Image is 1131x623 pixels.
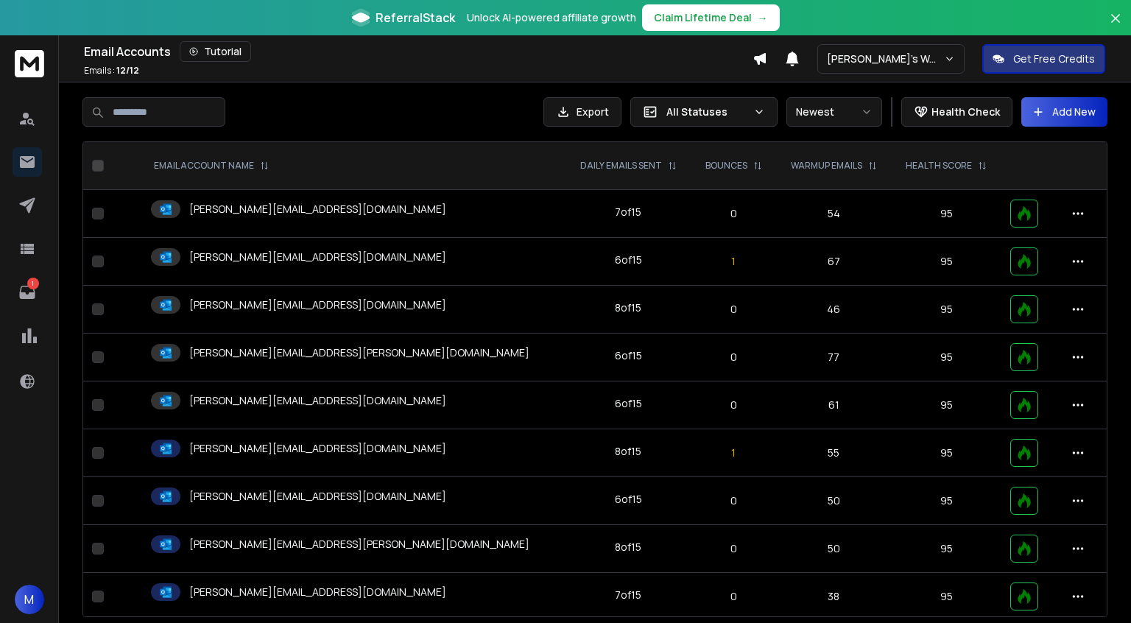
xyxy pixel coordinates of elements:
[776,286,892,334] td: 46
[1013,52,1095,66] p: Get Free Credits
[776,477,892,525] td: 50
[615,396,642,411] div: 6 of 15
[615,300,641,315] div: 8 of 15
[700,589,767,604] p: 0
[776,238,892,286] td: 67
[154,160,269,172] div: EMAIL ACCOUNT NAME
[1021,97,1107,127] button: Add New
[615,444,641,459] div: 8 of 15
[13,278,42,307] a: 1
[189,202,446,217] p: [PERSON_NAME][EMAIL_ADDRESS][DOMAIN_NAME]
[700,206,767,221] p: 0
[705,160,747,172] p: BOUNCES
[580,160,662,172] p: DAILY EMAILS SENT
[700,254,767,269] p: 1
[189,537,529,552] p: [PERSON_NAME][EMAIL_ADDRESS][PERSON_NAME][DOMAIN_NAME]
[666,105,747,119] p: All Statuses
[776,525,892,573] td: 50
[891,286,1001,334] td: 95
[776,573,892,621] td: 38
[891,381,1001,429] td: 95
[15,585,44,614] button: M
[901,97,1012,127] button: Health Check
[776,190,892,238] td: 54
[189,345,529,360] p: [PERSON_NAME][EMAIL_ADDRESS][PERSON_NAME][DOMAIN_NAME]
[791,160,862,172] p: WARMUP EMAILS
[615,540,641,555] div: 8 of 15
[615,492,642,507] div: 6 of 15
[891,334,1001,381] td: 95
[189,250,446,264] p: [PERSON_NAME][EMAIL_ADDRESS][DOMAIN_NAME]
[84,41,753,62] div: Email Accounts
[700,302,767,317] p: 0
[758,10,768,25] span: →
[891,429,1001,477] td: 95
[931,105,1000,119] p: Health Check
[906,160,972,172] p: HEALTH SCORE
[543,97,621,127] button: Export
[827,52,944,66] p: [PERSON_NAME]'s Workspace
[180,41,251,62] button: Tutorial
[1106,9,1125,44] button: Close banner
[776,381,892,429] td: 61
[189,298,446,312] p: [PERSON_NAME][EMAIL_ADDRESS][DOMAIN_NAME]
[189,585,446,599] p: [PERSON_NAME][EMAIL_ADDRESS][DOMAIN_NAME]
[615,588,641,602] div: 7 of 15
[776,334,892,381] td: 77
[891,477,1001,525] td: 95
[189,393,446,408] p: [PERSON_NAME][EMAIL_ADDRESS][DOMAIN_NAME]
[116,64,139,77] span: 12 / 12
[615,205,641,219] div: 7 of 15
[891,525,1001,573] td: 95
[615,253,642,267] div: 6 of 15
[189,441,446,456] p: [PERSON_NAME][EMAIL_ADDRESS][DOMAIN_NAME]
[27,278,39,289] p: 1
[786,97,882,127] button: Newest
[376,9,455,27] span: ReferralStack
[700,493,767,508] p: 0
[891,190,1001,238] td: 95
[891,573,1001,621] td: 95
[700,398,767,412] p: 0
[189,489,446,504] p: [PERSON_NAME][EMAIL_ADDRESS][DOMAIN_NAME]
[467,10,636,25] p: Unlock AI-powered affiliate growth
[982,44,1105,74] button: Get Free Credits
[776,429,892,477] td: 55
[84,65,139,77] p: Emails :
[642,4,780,31] button: Claim Lifetime Deal→
[891,238,1001,286] td: 95
[700,541,767,556] p: 0
[615,348,642,363] div: 6 of 15
[700,350,767,365] p: 0
[700,446,767,460] p: 1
